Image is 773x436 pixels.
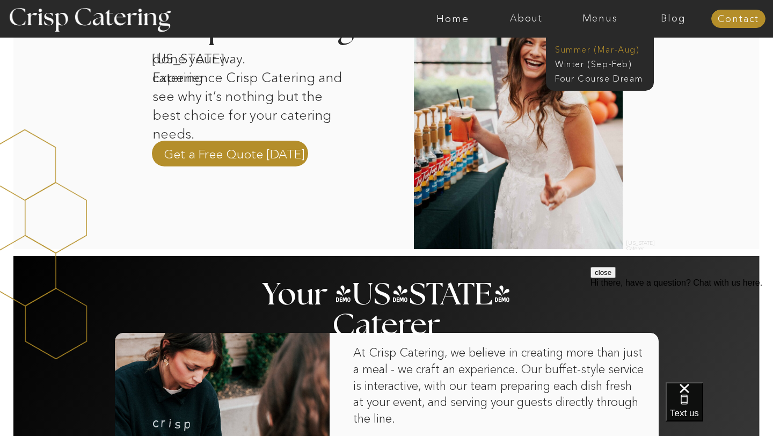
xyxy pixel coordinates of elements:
[152,49,264,63] h1: [US_STATE] catering
[666,382,773,436] iframe: podium webchat widget bubble
[555,58,643,68] a: Winter (Sep-Feb)
[555,72,651,83] a: Four Course Dream
[590,267,773,396] iframe: podium webchat widget prompt
[260,280,513,301] h2: Your [US_STATE] Caterer
[490,13,563,24] a: About
[416,13,490,24] a: Home
[637,13,710,24] a: Blog
[152,49,348,118] p: done your way. Experience Crisp Catering and see why it’s nothing but the best choice for your ca...
[711,14,765,25] a: Contact
[555,43,651,54] a: Summer (Mar-Aug)
[164,146,305,162] a: Get a Free Quote [DATE]
[626,241,660,246] h2: [US_STATE] Caterer
[563,13,637,24] a: Menus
